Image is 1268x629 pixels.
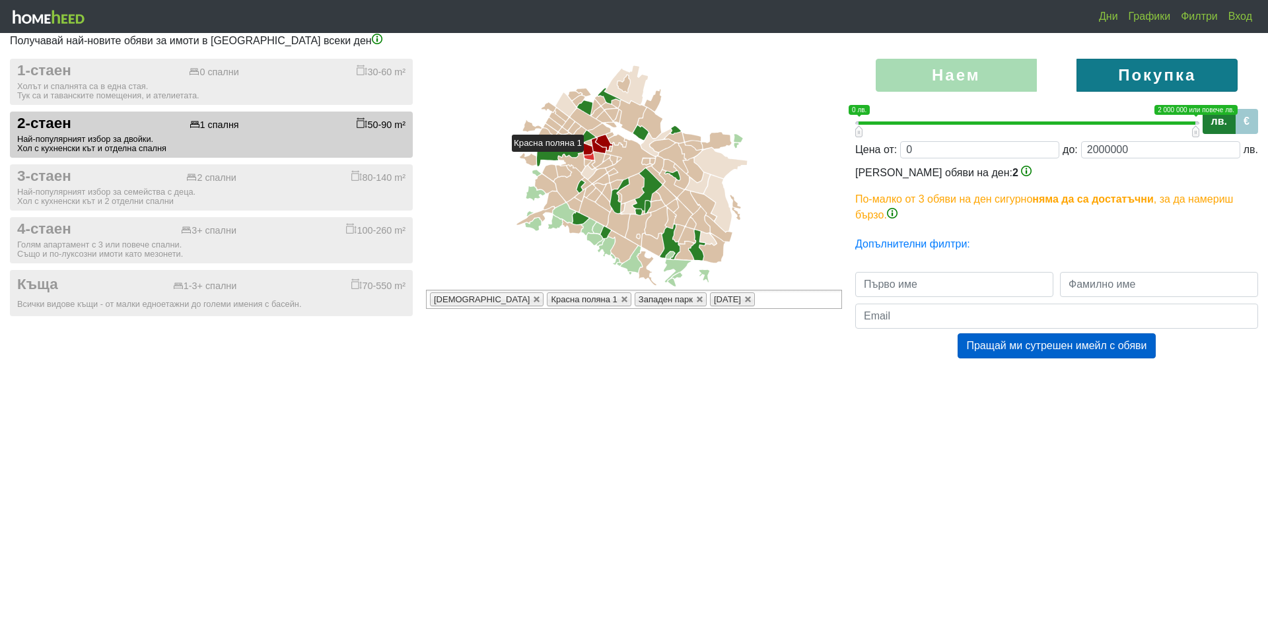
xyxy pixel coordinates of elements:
[1203,109,1236,134] label: лв.
[855,191,1258,223] p: По-малко от 3 обяви на ден сигурно , за да намериш бързо.
[855,272,1053,297] input: Първо име
[10,33,1258,49] p: Получавай най-новите обяви за имоти в [GEOGRAPHIC_DATA] всеки ден
[434,294,530,304] span: [DEMOGRAPHIC_DATA]
[17,62,71,80] span: 1-стаен
[1094,3,1123,30] a: Дни
[17,115,71,133] span: 2-стаен
[849,105,870,115] span: 0 лв.
[173,281,237,292] div: 1-3+ спални
[1244,142,1258,158] div: лв.
[1176,3,1223,30] a: Филтри
[17,276,58,294] span: Къща
[639,294,693,304] span: Западен парк
[551,294,617,304] span: Красна поляна 1
[17,187,405,206] div: Най-популярният избор за семейства с деца. Хол с кухненски кът и 2 отделни спални
[855,238,970,249] a: Допълнителни филтри:
[958,333,1155,358] button: Пращай ми сутрешен имейл с обяви
[17,168,71,185] span: 3-стаен
[346,223,405,236] div: 100-260 m²
[10,112,413,158] button: 2-стаен 1 спалня 50-90 m² Най-популярният избор за двойки.Хол с кухненски кът и отделна спалня
[351,279,405,292] div: 70-550 m²
[181,225,236,236] div: 3+ спални
[714,294,741,304] span: [DATE]
[1123,3,1176,30] a: Графики
[1060,272,1258,297] input: Фамилно име
[10,217,413,263] button: 4-стаен 3+ спални 100-260 m² Голям апартамент с 3 или повече спални.Също и по-луксозни имоти като...
[17,135,405,153] div: Най-популярният избор за двойки. Хол с кухненски кът и отделна спалня
[887,208,898,218] img: info-3.png
[357,65,405,78] div: 30-60 m²
[186,172,236,183] div: 2 спални
[855,304,1258,329] input: Email
[357,117,405,131] div: 50-90 m²
[372,34,382,44] img: info-3.png
[351,170,405,183] div: 80-140 m²
[1063,142,1078,158] div: до:
[1076,59,1238,92] label: Покупка
[189,67,238,78] div: 0 спални
[17,82,405,100] div: Холът и спалнята са в една стая. Тук са и таванските помещения, и ателиетата.
[190,119,239,131] div: 1 спалня
[1012,167,1018,178] span: 2
[17,240,405,259] div: Голям апартамент с 3 или повече спални. Също и по-луксозни имоти като мезонети.
[855,165,1258,223] div: [PERSON_NAME] обяви на ден:
[876,59,1037,92] label: Наем
[10,164,413,211] button: 3-стаен 2 спални 80-140 m² Най-популярният избор за семейства с деца.Хол с кухненски кът и 2 отде...
[1223,3,1257,30] a: Вход
[1032,193,1154,205] b: няма да са достатъчни
[10,59,413,105] button: 1-стаен 0 спални 30-60 m² Холът и спалнята са в една стая.Тук са и таванските помещения, и ателие...
[17,220,71,238] span: 4-стаен
[855,142,897,158] div: Цена от:
[1021,166,1032,176] img: info-3.png
[17,300,405,309] div: Всички видове къщи - от малки едноетажни до големи имения с басейн.
[1235,109,1258,134] label: €
[1154,105,1238,115] span: 2 000 000 или повече лв.
[10,270,413,316] button: Къща 1-3+ спални 70-550 m² Всички видове къщи - от малки едноетажни до големи имения с басейн.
